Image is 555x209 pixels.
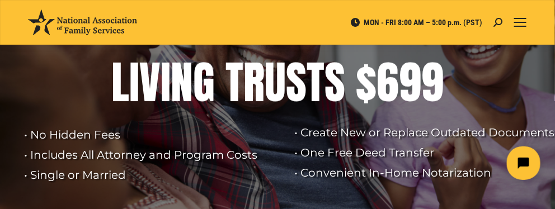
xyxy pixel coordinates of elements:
img: National Association of Family Services [28,9,137,35]
div: S [286,60,307,104]
div: U [265,60,286,104]
div: $ [356,60,377,104]
div: I [129,60,139,104]
div: N [171,60,193,104]
div: I [161,60,171,104]
div: L [111,60,129,104]
iframe: Tidio Chat [358,137,550,189]
span: MON - FRI 8:00 AM – 5:00 p.m. (PST) [350,17,482,27]
div: 6 [377,60,399,104]
div: G [193,60,215,104]
div: R [243,60,265,104]
div: T [225,60,243,104]
a: Mobile menu icon [514,16,527,29]
div: T [307,60,324,104]
div: V [139,60,161,104]
rs-layer: • No Hidden Fees • Includes All Attorney and Program Costs • Single or Married [24,125,262,185]
div: S [324,60,345,104]
div: 9 [421,60,444,104]
div: 9 [399,60,421,104]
